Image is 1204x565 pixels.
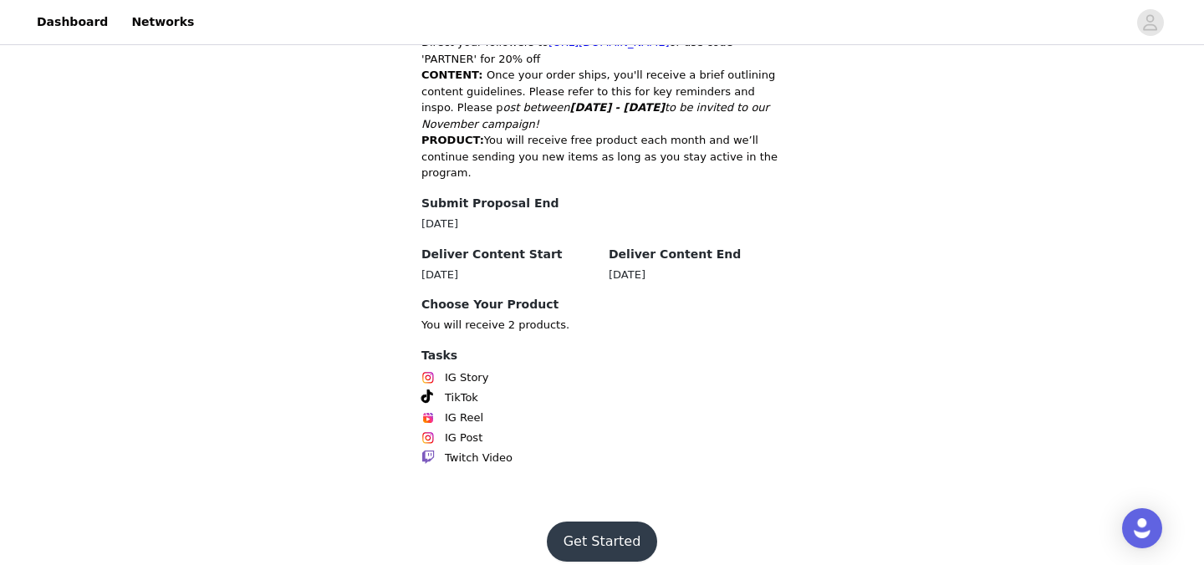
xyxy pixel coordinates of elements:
h4: Choose Your Product [421,296,783,313]
div: Open Intercom Messenger [1122,508,1162,548]
a: Networks [121,3,204,41]
span: IG Story [445,369,488,386]
span: TikTok [445,389,478,406]
div: [DATE] [609,267,783,283]
li: Direct your followers to or use code 'PARTNER' for 20% off [421,34,783,67]
h4: Tasks [421,347,783,364]
img: Instagram Reels Icon [421,411,435,425]
strong: PRODUCT: [421,134,484,146]
strong: [DATE] - [DATE] [570,101,665,114]
p: You will receive 2 products. [421,317,783,333]
h4: Deliver Content End [609,246,783,263]
div: [DATE] [421,216,595,232]
span: IG Reel [445,410,483,426]
em: ost between to be invited to our November campaign! [421,101,769,130]
button: Get Started [547,522,658,562]
div: [DATE] [421,267,595,283]
a: Dashboard [27,3,118,41]
div: avatar [1142,9,1158,36]
img: Instagram Icon [421,431,435,445]
span: IG Post [445,430,482,446]
strong: CONTENT: [421,69,482,81]
img: Instagram Icon [421,371,435,384]
p: Once your order ships, you'll receive a brief outlining content guidelines. Please refer to this ... [421,67,783,132]
h4: Submit Proposal End [421,195,595,212]
span: Twitch Video [445,450,513,466]
h4: Deliver Content Start [421,246,595,263]
p: You will receive free product each month and we’ll continue sending you new items as long as you ... [421,132,783,181]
